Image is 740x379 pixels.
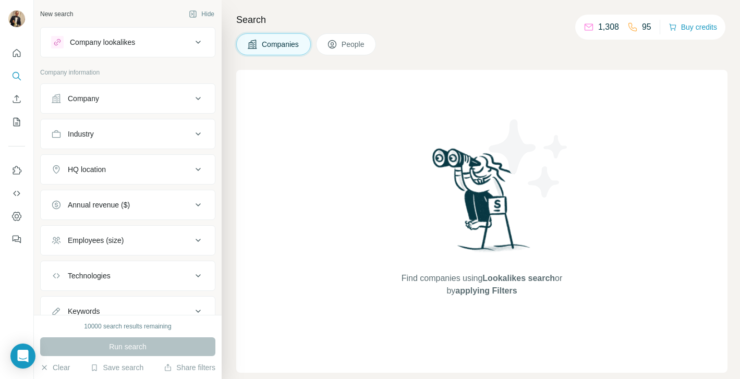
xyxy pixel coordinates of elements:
button: Quick start [8,44,25,63]
div: Annual revenue ($) [68,200,130,210]
button: Company lookalikes [41,30,215,55]
div: New search [40,9,73,19]
button: Share filters [164,362,215,373]
p: 1,308 [598,21,619,33]
button: Annual revenue ($) [41,192,215,217]
span: Companies [262,39,300,50]
button: My lists [8,113,25,131]
button: Search [8,67,25,85]
button: Enrich CSV [8,90,25,108]
span: Find companies using or by [398,272,565,297]
div: Employees (size) [68,235,124,246]
div: Industry [68,129,94,139]
div: Company lookalikes [70,37,135,47]
button: Buy credits [669,20,717,34]
span: applying Filters [455,286,517,295]
h4: Search [236,13,727,27]
button: HQ location [41,157,215,182]
div: Open Intercom Messenger [10,344,35,369]
div: HQ location [68,164,106,175]
button: Keywords [41,299,215,324]
div: Company [68,93,99,104]
button: Employees (size) [41,228,215,253]
button: Feedback [8,230,25,249]
button: Use Surfe API [8,184,25,203]
span: Lookalikes search [482,274,555,283]
button: Hide [181,6,222,22]
button: Dashboard [8,207,25,226]
button: Clear [40,362,70,373]
p: Company information [40,68,215,77]
div: 10000 search results remaining [84,322,171,331]
button: Use Surfe on LinkedIn [8,161,25,180]
div: Keywords [68,306,100,316]
button: Industry [41,121,215,146]
button: Save search [90,362,143,373]
img: Surfe Illustration - Woman searching with binoculars [428,145,536,262]
button: Technologies [41,263,215,288]
img: Avatar [8,10,25,27]
button: Company [41,86,215,111]
span: People [342,39,366,50]
img: Surfe Illustration - Stars [482,112,576,205]
div: Technologies [68,271,111,281]
p: 95 [642,21,651,33]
